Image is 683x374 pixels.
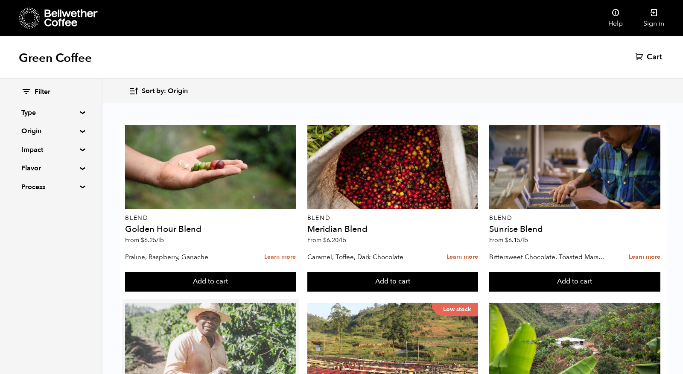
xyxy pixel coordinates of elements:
[307,215,478,221] p: Blend
[307,236,346,244] span: From
[647,52,662,62] span: Cart
[125,272,296,292] button: Add to cart
[264,248,296,266] a: Learn more
[21,108,80,118] summary: Type
[21,163,80,173] summary: Flavor
[125,215,296,221] p: Blend
[141,236,164,244] bdi: 6.25
[489,251,605,263] p: Bittersweet Chocolate, Toasted Marshmallow, Candied Orange, Praline
[339,236,346,244] span: /lb
[323,236,327,244] span: $
[125,251,241,263] p: Praline, Raspberry, Ganache
[141,236,144,244] span: $
[489,236,528,244] span: From
[19,50,92,66] h1: Green Coffee
[21,145,80,155] summary: Impact
[156,236,164,244] span: /lb
[129,81,188,101] button: Sort by: Origin
[635,52,664,62] a: Cart
[35,88,50,97] span: Filter
[520,236,528,244] span: /lb
[489,272,660,292] button: Add to cart
[431,303,478,316] p: Low stock
[21,126,80,136] summary: Origin
[629,248,660,266] a: Learn more
[125,225,296,234] h4: Golden Hour Blend
[21,182,80,192] summary: Process
[307,272,478,292] button: Add to cart
[323,236,346,244] bdi: 6.20
[505,236,528,244] bdi: 6.15
[489,215,660,221] p: Blend
[307,251,423,263] p: Caramel, Toffee, Dark Chocolate
[505,236,508,244] span: $
[307,225,478,234] h4: Meridian Blend
[142,87,188,96] span: Sort by: Origin
[447,248,478,266] a: Learn more
[125,236,164,244] span: From
[489,225,660,234] h4: Sunrise Blend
